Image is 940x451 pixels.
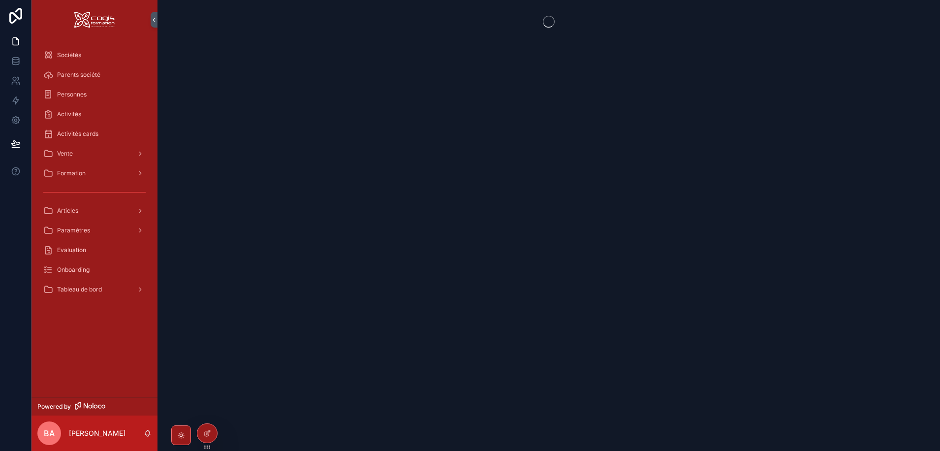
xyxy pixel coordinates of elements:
p: [PERSON_NAME] [69,428,125,438]
img: App logo [74,12,115,28]
span: Paramètres [57,226,90,234]
span: Formation [57,169,86,177]
span: BA [44,427,55,439]
span: Articles [57,207,78,215]
a: Powered by [31,397,157,416]
span: Vente [57,150,73,158]
span: Sociétés [57,51,81,59]
a: Vente [37,145,152,162]
span: Powered by [37,403,71,411]
div: scrollable content [31,39,157,311]
span: Personnes [57,91,87,98]
a: Articles [37,202,152,220]
span: Onboarding [57,266,90,274]
span: Evaluation [57,246,86,254]
a: Sociétés [37,46,152,64]
a: Formation [37,164,152,182]
a: Activités cards [37,125,152,143]
a: Paramètres [37,222,152,239]
a: Parents société [37,66,152,84]
a: Personnes [37,86,152,103]
a: Onboarding [37,261,152,279]
span: Parents société [57,71,100,79]
a: Evaluation [37,241,152,259]
span: Activités [57,110,81,118]
a: Activités [37,105,152,123]
span: Tableau de bord [57,286,102,293]
span: Activités cards [57,130,98,138]
a: Tableau de bord [37,281,152,298]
